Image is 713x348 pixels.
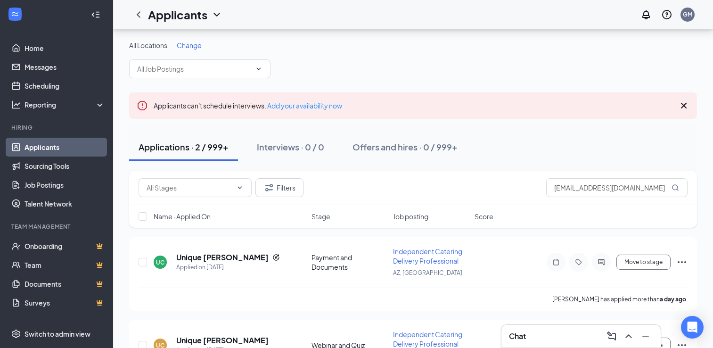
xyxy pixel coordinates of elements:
[154,212,211,221] span: Name · Applied On
[156,258,164,266] div: UC
[176,263,280,272] div: Applied on [DATE]
[596,258,607,266] svg: ActiveChat
[11,100,21,109] svg: Analysis
[176,335,269,346] h5: Unique [PERSON_NAME]
[255,65,262,73] svg: ChevronDown
[147,182,232,193] input: All Stages
[676,257,688,268] svg: Ellipses
[148,7,207,23] h1: Applicants
[604,329,619,344] button: ComposeMessage
[133,9,144,20] svg: ChevronLeft
[154,101,342,110] span: Applicants can't schedule interviews.
[393,330,462,348] span: Independent Catering Delivery Professional
[475,212,493,221] span: Score
[25,329,90,339] div: Switch to admin view
[678,100,689,111] svg: Cross
[552,295,688,303] p: [PERSON_NAME] has applied more than .
[393,247,462,265] span: Independent Catering Delivery Professional
[25,194,105,213] a: Talent Network
[25,138,105,157] a: Applicants
[546,178,688,197] input: Search in applications
[672,184,679,191] svg: MagnifyingGlass
[263,182,275,193] svg: Filter
[25,256,105,274] a: TeamCrown
[177,41,202,50] span: Change
[10,9,20,19] svg: WorkstreamLogo
[255,178,303,197] button: Filter Filters
[272,254,280,261] svg: Reapply
[11,329,21,339] svg: Settings
[606,331,617,342] svg: ComposeMessage
[25,274,105,293] a: DocumentsCrown
[257,141,324,153] div: Interviews · 0 / 0
[393,269,462,276] span: AZ, [GEOGRAPHIC_DATA]
[176,252,269,263] h5: Unique [PERSON_NAME]
[621,329,636,344] button: ChevronUp
[660,296,686,303] b: a day ago
[11,223,103,231] div: Team Management
[638,329,653,344] button: Minimize
[623,331,634,342] svg: ChevronUp
[267,101,342,110] a: Add your availability now
[683,10,692,18] div: GM
[139,141,229,153] div: Applications · 2 / 999+
[640,331,651,342] svg: Minimize
[25,58,105,76] a: Messages
[129,41,167,50] span: All Locations
[25,100,106,109] div: Reporting
[393,212,428,221] span: Job posting
[25,76,105,95] a: Scheduling
[661,9,672,20] svg: QuestionInfo
[25,293,105,312] a: SurveysCrown
[25,39,105,58] a: Home
[25,175,105,194] a: Job Postings
[25,237,105,256] a: OnboardingCrown
[137,64,251,74] input: All Job Postings
[681,316,704,339] div: Open Intercom Messenger
[311,212,330,221] span: Stage
[211,9,222,20] svg: ChevronDown
[91,10,100,19] svg: Collapse
[352,141,458,153] div: Offers and hires · 0 / 999+
[509,331,526,341] h3: Chat
[573,258,584,266] svg: Tag
[616,255,671,270] button: Move to stage
[550,258,562,266] svg: Note
[25,157,105,175] a: Sourcing Tools
[11,124,103,132] div: Hiring
[236,184,244,191] svg: ChevronDown
[311,253,387,272] div: Payment and Documents
[137,100,148,111] svg: Error
[640,9,652,20] svg: Notifications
